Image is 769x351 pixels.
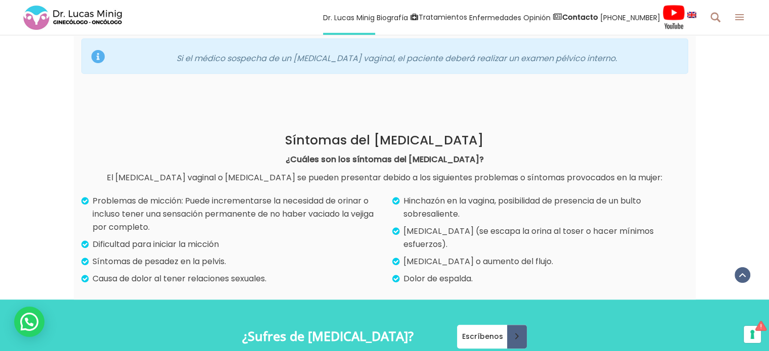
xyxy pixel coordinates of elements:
p: El [MEDICAL_DATA] vaginal o [MEDICAL_DATA] se pueden presentar debido a los siguientes problemas ... [81,171,688,184]
span: Tratamientos [419,12,467,23]
img: language english [687,12,696,18]
span: [PHONE_NUMBER] [600,12,660,23]
a: Escríbenos [457,325,527,348]
span: Dr. Lucas Minig [323,12,375,23]
span: ¿Sufres de [MEDICAL_DATA]? [242,327,414,344]
span: Escríbenos [457,333,505,340]
span: Enfermedades [469,12,521,23]
h2: Síntomas del [MEDICAL_DATA] [81,133,688,148]
strong: Contacto [562,12,598,22]
p: Problemas de micción: Puede incrementarse la necesidad de orinar o incluso tener una sensación pe... [84,194,377,234]
span: Biografía [377,12,408,23]
span: Opinión [523,12,551,23]
p: Hinchazón en la vagina, posibilidad de presencia de un bulto sobresaliente. [395,194,688,221]
strong: ¿Cuáles son los síntomas del [MEDICAL_DATA]? [286,154,484,165]
img: Videos Youtube Ginecología [662,5,685,30]
em: Si el médico sospecha de un [MEDICAL_DATA] vaginal, el paciente deberá realizar un examen pélvico... [176,53,617,64]
p: [MEDICAL_DATA] o aumento del flujo. [395,255,688,268]
p: Dolor de espalda. [395,272,688,285]
p: Síntomas de pesadez en la pelvis. [84,255,377,268]
div: WhatsApp contact [14,307,44,337]
p: [MEDICAL_DATA] (se escapa la orina al toser o hacer mínimos esfuerzos). [395,225,688,251]
p: Causa de dolor al tener relaciones sexuales. [84,272,377,285]
p: Dificultad para iniciar la micción [84,238,377,251]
